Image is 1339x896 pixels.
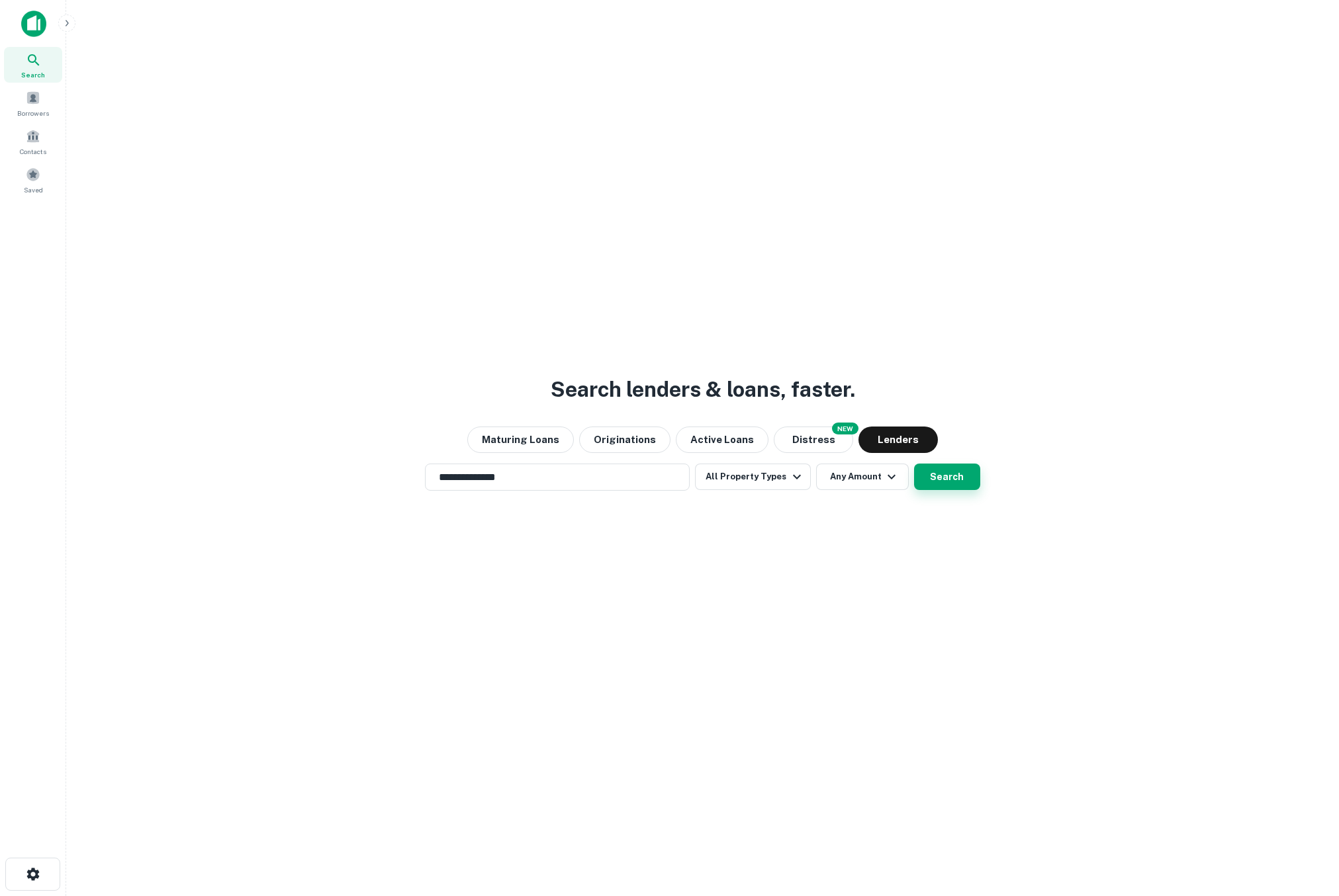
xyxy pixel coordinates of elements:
[914,464,980,490] button: Search
[4,47,62,83] a: Search
[551,374,855,405] h3: Search lenders & loans, faster.
[774,427,853,453] button: Search distressed loans with lien and other non-mortgage details.
[21,11,46,37] img: capitalize-icon.png
[17,108,49,118] span: Borrowers
[579,427,670,453] button: Originations
[676,427,768,453] button: Active Loans
[4,85,62,121] a: Borrowers
[832,423,858,434] div: NEW
[24,184,43,195] span: Saved
[858,427,938,453] button: Lenders
[816,464,909,490] button: Any Amount
[467,427,574,453] button: Maturing Loans
[4,124,62,159] a: Contacts
[4,162,62,198] a: Saved
[695,464,810,490] button: All Property Types
[21,69,45,80] span: Search
[1273,790,1339,854] iframe: Chat Widget
[20,146,46,157] span: Contacts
